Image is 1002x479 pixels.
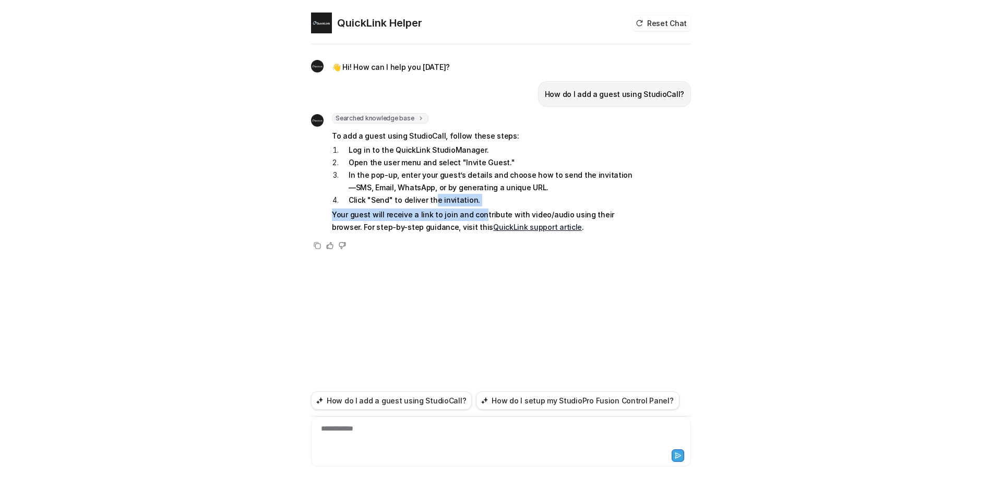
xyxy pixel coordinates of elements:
[311,13,332,33] img: Widget
[332,208,637,234] p: Your guest will receive a link to join and contribute with video/audio using their browser. For s...
[332,130,637,142] p: To add a guest using StudioCall, follow these steps:
[340,144,637,156] li: Log in to the QuickLink StudioManager.
[340,169,637,194] li: In the pop-up, enter your guest’s details and choose how to send the invitation—SMS, Email, Whats...
[311,60,324,72] img: Widget
[311,391,472,410] button: How do I add a guest using StudioCall?
[545,88,684,101] p: How do I add a guest using StudioCall?
[493,223,582,231] a: QuickLink support article
[633,16,691,31] button: Reset Chat
[337,16,422,30] h2: QuickLink Helper
[311,114,324,127] img: Widget
[332,61,450,73] p: 👋 Hi! How can I help you [DATE]?
[340,194,637,206] li: Click "Send" to deliver the invitation.
[332,113,428,124] span: Searched knowledge base
[340,156,637,169] li: Open the user menu and select "Invite Guest."
[476,391,679,410] button: How do I setup my StudioPro Fusion Control Panel?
